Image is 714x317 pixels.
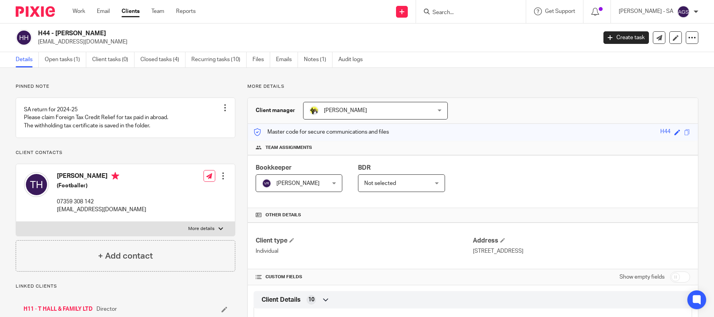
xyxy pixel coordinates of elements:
a: Create task [603,31,649,44]
span: Bookkeeper [256,165,292,171]
p: 07359 308 142 [57,198,146,206]
h2: H44 - [PERSON_NAME] [38,29,481,38]
a: Details [16,52,39,67]
p: [EMAIL_ADDRESS][DOMAIN_NAME] [38,38,592,46]
img: svg%3E [677,5,690,18]
a: H11 - T HALL & FAMILY LTD [24,305,93,313]
h4: + Add contact [98,250,153,262]
h4: Address [473,237,690,245]
span: BDR [358,165,371,171]
label: Show empty fields [620,273,665,281]
span: [PERSON_NAME] [276,181,320,186]
a: Client tasks (0) [92,52,134,67]
p: [STREET_ADDRESS] [473,247,690,255]
a: Team [151,7,164,15]
a: Notes (1) [304,52,332,67]
span: Get Support [545,9,575,14]
img: svg%3E [16,29,32,46]
span: [PERSON_NAME] [324,108,367,113]
span: Client Details [262,296,301,304]
img: svg%3E [24,172,49,197]
img: Pixie [16,6,55,17]
p: Master code for secure communications and files [254,128,389,136]
input: Search [432,9,502,16]
h4: CUSTOM FIELDS [256,274,473,280]
span: 10 [308,296,314,304]
p: Client contacts [16,150,235,156]
h4: Client type [256,237,473,245]
p: More details [247,83,698,90]
a: Email [97,7,110,15]
a: Open tasks (1) [45,52,86,67]
span: Director [96,305,117,313]
h5: (Footballer) [57,182,146,190]
div: H44 [660,128,670,137]
p: [PERSON_NAME] - SA [619,7,673,15]
img: svg%3E [262,179,271,188]
span: Other details [265,212,301,218]
p: [EMAIL_ADDRESS][DOMAIN_NAME] [57,206,146,214]
a: Emails [276,52,298,67]
p: Linked clients [16,283,235,290]
span: Not selected [364,181,396,186]
h4: [PERSON_NAME] [57,172,146,182]
a: Files [253,52,270,67]
i: Primary [111,172,119,180]
a: Clients [122,7,140,15]
a: Work [73,7,85,15]
a: Recurring tasks (10) [191,52,247,67]
a: Reports [176,7,196,15]
h3: Client manager [256,107,295,114]
a: Audit logs [338,52,369,67]
span: Team assignments [265,145,312,151]
p: Pinned note [16,83,235,90]
p: Individual [256,247,473,255]
p: More details [188,226,214,232]
a: Closed tasks (4) [140,52,185,67]
img: Carine-Starbridge.jpg [309,106,319,115]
